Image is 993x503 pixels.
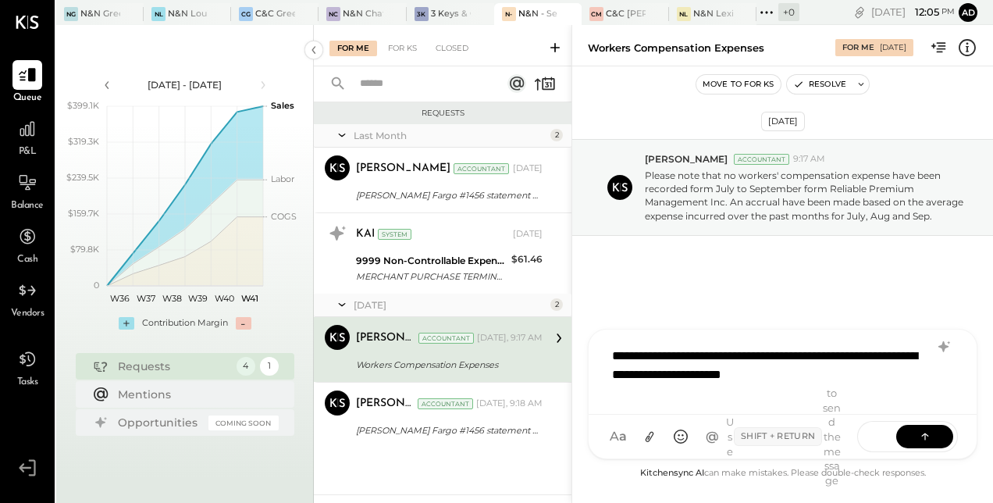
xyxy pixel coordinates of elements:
[693,8,733,20] div: N&N Lexington, LLC
[842,42,874,53] div: For Me
[17,376,38,390] span: Tasks
[908,5,939,20] span: 12 : 05
[214,293,233,304] text: W40
[68,136,99,147] text: $319.3K
[356,187,538,203] div: [PERSON_NAME] Fargo #1456 statement for [DATE].
[356,227,375,242] div: KAI
[589,7,603,21] div: CM
[511,251,543,267] div: $61.46
[871,5,955,20] div: [DATE]
[477,332,543,344] div: [DATE], 9:17 AM
[645,169,964,223] p: Please note that no workers' compensation expense have been recorded form July to September form ...
[188,293,208,304] text: W39
[17,253,37,267] span: Cash
[550,129,563,141] div: 2
[356,253,507,269] div: 9999 Non-Controllable Expenses:Other Income and Expenses:To Be Classified P&L
[237,357,255,376] div: 4
[588,41,764,55] div: Workers Compensation Expenses
[852,4,867,20] div: copy link
[1,60,54,105] a: Queue
[734,427,822,446] span: Shift + Return
[706,429,719,444] span: @
[118,387,271,402] div: Mentions
[70,244,99,255] text: $79.8K
[428,41,476,56] div: Closed
[1,222,54,267] a: Cash
[80,8,120,20] div: N&N Greenville, LLC
[1,276,54,321] a: Vendors
[415,7,429,21] div: 3K
[787,75,852,94] button: Resolve
[236,317,251,330] div: -
[518,8,558,20] div: N&N - Senoia & Corporate
[162,293,181,304] text: W38
[260,357,279,376] div: 1
[431,8,471,20] div: 3 Keys & Company
[271,100,294,111] text: Sales
[606,8,646,20] div: C&C [PERSON_NAME] LLC
[734,154,789,165] div: Accountant
[11,199,44,213] span: Balance
[513,162,543,175] div: [DATE]
[726,386,842,487] div: Use to send the message
[550,298,563,311] div: 2
[239,7,253,21] div: CG
[241,293,258,304] text: W41
[343,8,383,20] div: N&N Chattanooga, LLC
[1,344,54,390] a: Tasks
[356,396,415,412] div: [PERSON_NAME]
[11,307,44,321] span: Vendors
[858,417,896,457] span: SEND
[696,75,781,94] button: Move to for ks
[119,317,134,330] div: +
[326,7,340,21] div: NC
[880,42,906,53] div: [DATE]
[502,7,516,21] div: N-
[142,317,228,330] div: Contribution Margin
[322,108,564,119] div: Requests
[151,7,165,21] div: NL
[959,3,977,22] button: ad
[64,7,78,21] div: NG
[761,112,805,131] div: [DATE]
[476,398,543,410] div: [DATE], 9:18 AM
[356,161,450,177] div: [PERSON_NAME]
[356,423,538,438] div: [PERSON_NAME] Fargo #1456 statement for [DATE] & [DATE].
[1,114,54,159] a: P&L
[793,153,825,166] span: 9:17 AM
[118,359,229,374] div: Requests
[698,423,726,451] button: @
[137,293,155,304] text: W37
[168,8,208,20] div: N&N Louisville, LLC
[645,152,728,166] span: [PERSON_NAME]
[118,415,201,430] div: Opportunities
[356,330,415,346] div: [PERSON_NAME]
[110,293,130,304] text: W36
[329,41,377,56] div: For Me
[271,211,297,222] text: COGS
[67,100,99,111] text: $399.1K
[119,78,251,91] div: [DATE] - [DATE]
[418,398,473,409] div: Accountant
[68,208,99,219] text: $159.7K
[94,280,99,291] text: 0
[604,423,632,451] button: Aa
[356,357,538,373] div: Workers Compensation Expenses
[418,333,474,344] div: Accountant
[778,3,799,21] div: + 0
[13,91,42,105] span: Queue
[354,129,546,142] div: Last Month
[255,8,295,20] div: C&C Greenville Main, LLC
[208,416,279,430] div: Coming Soon
[378,229,411,240] div: System
[380,41,425,56] div: For KS
[941,6,955,17] span: pm
[271,173,294,184] text: Labor
[1,168,54,213] a: Balance
[454,163,509,174] div: Accountant
[677,7,691,21] div: NL
[513,228,543,241] div: [DATE]
[619,429,627,444] span: a
[66,172,99,183] text: $239.5K
[356,269,507,284] div: MERCHANT PURCHASE TERMINAL 46921 MERCHANT PURCHASE TERMINAL 469216 SQ DECISION DESIG NS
